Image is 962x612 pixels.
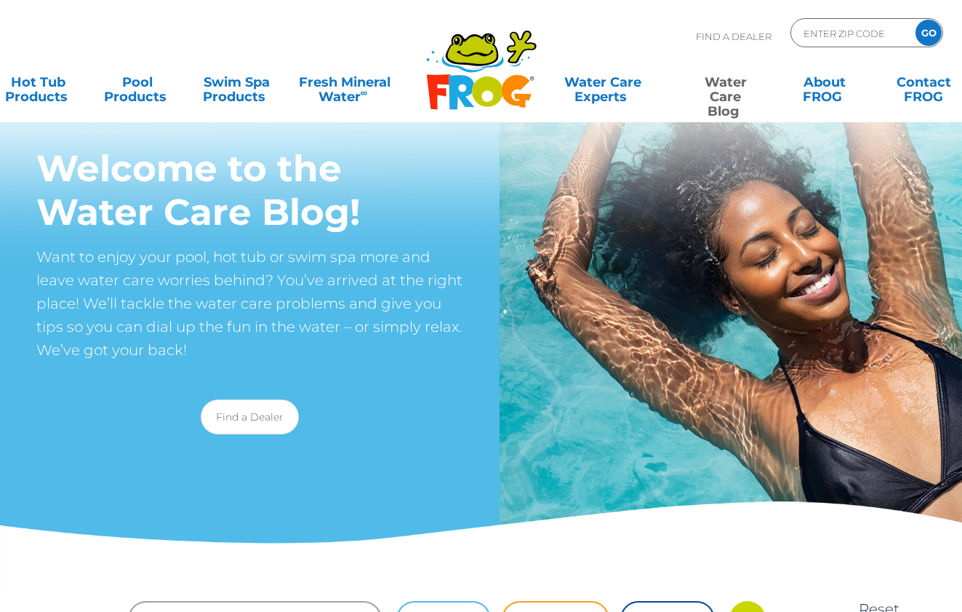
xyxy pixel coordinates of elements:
a: Water CareExperts [540,68,665,97]
a: PoolProducts [99,68,176,97]
a: Water CareBlog [687,68,764,97]
a: ContactFROG [885,68,962,97]
p: Want to enjoy your pool, hot tub or swim spa more and leave water care worries behind? You’ve arr... [36,245,463,362]
a: Find a Dealer [201,400,299,434]
sup: ∞ [361,87,368,98]
input: GO [915,20,942,46]
a: AboutFROG [786,68,863,97]
a: Swim SpaProducts [198,68,275,97]
a: Fresh MineralWater∞ [297,68,393,97]
p: Find A Dealer [696,18,771,55]
input: Zip Code Form [802,23,900,44]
